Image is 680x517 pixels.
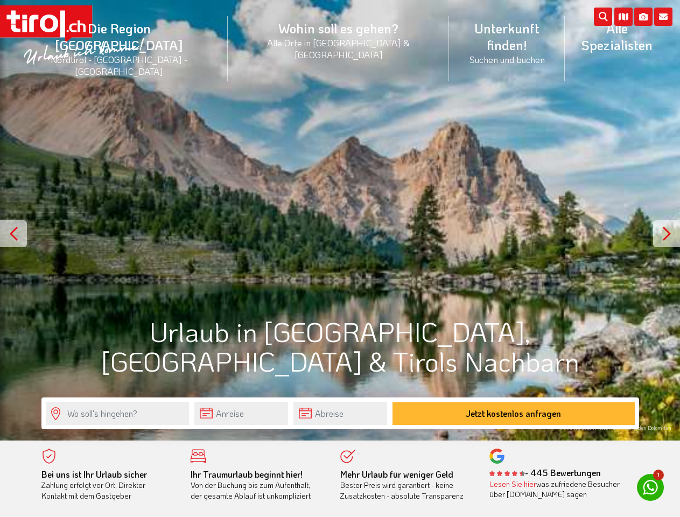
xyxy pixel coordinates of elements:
b: Mehr Urlaub für weniger Geld [340,469,453,480]
a: Wohin soll es gehen?Alle Orte in [GEOGRAPHIC_DATA] & [GEOGRAPHIC_DATA] [228,8,450,72]
a: 1 [637,474,664,501]
b: Ihr Traumurlaub beginnt hier! [191,469,303,480]
span: 1 [653,470,664,480]
i: Fotogalerie [634,8,653,26]
a: Unterkunft finden!Suchen und buchen [449,8,564,77]
div: Bester Preis wird garantiert - keine Zusatzkosten - absolute Transparenz [340,469,474,501]
div: was zufriedene Besucher über [DOMAIN_NAME] sagen [489,479,623,500]
i: Karte öffnen [614,8,633,26]
a: Lesen Sie hier [489,479,536,489]
b: - 445 Bewertungen [489,467,601,478]
i: Kontakt [654,8,672,26]
button: Jetzt kostenlos anfragen [392,402,635,425]
a: Alle Spezialisten [565,8,669,65]
a: Die Region [GEOGRAPHIC_DATA]Nordtirol - [GEOGRAPHIC_DATA] - [GEOGRAPHIC_DATA] [11,8,228,89]
small: Nordtirol - [GEOGRAPHIC_DATA] - [GEOGRAPHIC_DATA] [24,53,215,77]
input: Abreise [293,402,387,425]
div: Von der Buchung bis zum Aufenthalt, der gesamte Ablauf ist unkompliziert [191,469,324,501]
input: Anreise [194,402,288,425]
small: Alle Orte in [GEOGRAPHIC_DATA] & [GEOGRAPHIC_DATA] [241,37,437,60]
small: Suchen und buchen [462,53,551,65]
b: Bei uns ist Ihr Urlaub sicher [41,469,147,480]
div: Zahlung erfolgt vor Ort. Direkter Kontakt mit dem Gastgeber [41,469,175,501]
input: Wo soll's hingehen? [46,402,189,425]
